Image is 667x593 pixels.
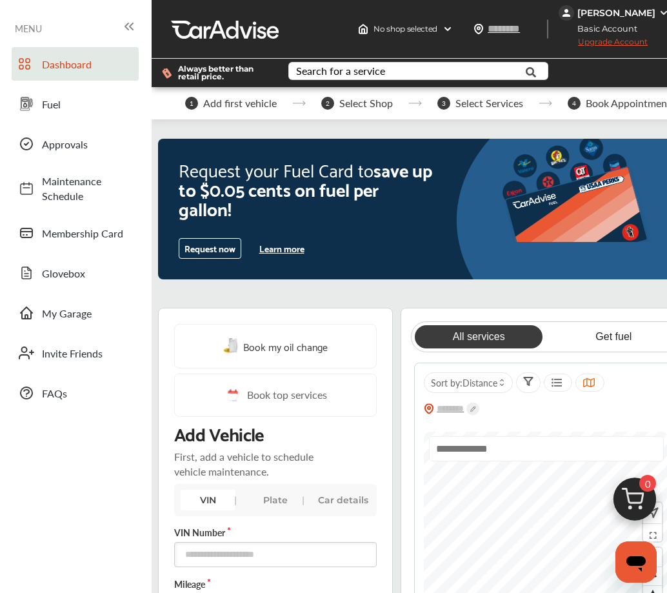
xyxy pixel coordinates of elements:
iframe: Button to launch messaging window [615,541,657,583]
img: header-down-arrow.9dd2ce7d.svg [443,24,453,34]
span: 4 [568,97,581,110]
span: 1 [185,97,198,110]
a: Dashboard [12,47,139,81]
img: stepper-arrow.e24c07c6.svg [292,101,306,106]
img: cart_icon.3d0951e8.svg [604,472,666,534]
span: Glovebox [42,266,132,281]
a: Approvals [12,127,139,161]
a: My Garage [12,296,139,330]
a: Invite Friends [12,336,139,370]
label: VIN Number [174,526,377,539]
span: MENU [15,23,42,34]
span: 0 [639,475,656,492]
span: 2 [321,97,334,110]
a: Book top services [174,374,377,417]
img: stepper-arrow.e24c07c6.svg [539,101,552,106]
a: Glovebox [12,256,139,290]
img: header-home-logo.8d720a4f.svg [358,24,368,34]
div: Search for a service [296,66,385,76]
span: Membership Card [42,226,132,241]
img: header-divider.bc55588e.svg [547,19,548,39]
a: All services [415,325,543,348]
img: jVpblrzwTbfkPYzPPzSLxeg0AAAAASUVORK5CYII= [559,5,574,21]
span: Maintenance Schedule [42,174,132,203]
span: Select Services [455,97,523,109]
p: Add Vehicle [174,422,264,444]
div: VIN [181,490,235,510]
span: FAQs [42,386,132,401]
label: Mileage [174,578,377,590]
span: Always better than retail price. [178,65,268,81]
span: Book top services [247,387,327,403]
a: Book my oil change [223,337,328,355]
span: Dashboard [42,57,132,72]
div: Plate [248,490,303,510]
p: First, add a vehicle to schedule vehicle maintenance. [174,449,316,479]
div: [PERSON_NAME] [577,7,655,19]
button: Learn more [254,239,310,258]
span: Select Shop [339,97,393,109]
img: location_vector_orange.38f05af8.svg [424,403,434,414]
span: Add first vehicle [203,97,277,109]
img: location_vector.a44bc228.svg [473,24,484,34]
span: save up to $0.05 cents on fuel per gallon! [179,154,432,223]
span: Basic Account [560,22,647,35]
span: Distance [463,376,497,389]
span: Sort by : [431,376,497,389]
div: Car details [316,490,371,510]
span: Book my oil change [243,337,328,355]
span: Request your Fuel Card to [179,154,373,185]
img: oil-change.e5047c97.svg [223,338,240,354]
a: Fuel [12,87,139,121]
span: Approvals [42,137,132,152]
img: cal_icon.0803b883.svg [224,387,241,403]
a: Membership Card [12,216,139,250]
img: dollor_label_vector.a70140d1.svg [162,68,172,79]
span: Invite Friends [42,346,132,361]
span: No shop selected [373,24,437,34]
a: Maintenance Schedule [12,167,139,210]
a: FAQs [12,376,139,410]
span: 3 [437,97,450,110]
img: stepper-arrow.e24c07c6.svg [408,101,422,106]
span: My Garage [42,306,132,321]
button: Request now [179,238,241,259]
span: Fuel [42,97,132,112]
span: Upgrade Account [559,37,648,53]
